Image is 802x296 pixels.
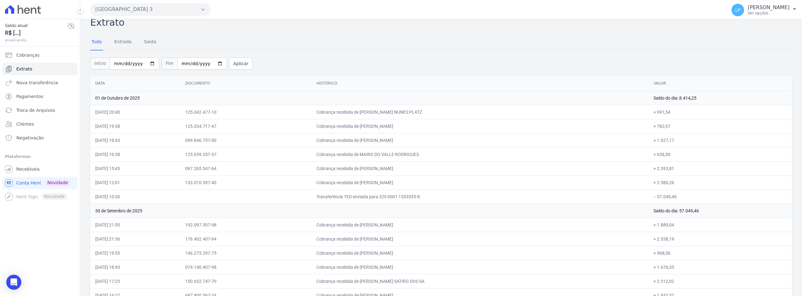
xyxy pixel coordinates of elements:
[311,274,648,288] td: Cobrança recebida de [PERSON_NAME] SATIRO DOS SA
[748,11,789,16] p: Ver opções
[311,133,648,147] td: Cobrança recebida de [PERSON_NAME]
[311,175,648,190] td: Cobrança recebida de [PERSON_NAME]
[45,179,70,186] span: Novidade
[16,166,40,172] span: Recebíveis
[748,4,789,11] p: [PERSON_NAME]
[311,246,648,260] td: Cobrança recebida de [PERSON_NAME]
[311,218,648,232] td: Cobrança recebida de [PERSON_NAME]
[648,204,792,218] td: Saldo do dia: 57.049,46
[180,119,311,133] td: 125.334.717-47
[3,49,77,61] a: Cobranças
[90,161,180,175] td: [DATE] 15:45
[648,76,792,91] th: Valor
[648,147,792,161] td: + 638,50
[16,107,55,113] span: Troca de Arquivos
[311,232,648,246] td: Cobrança recebida de [PERSON_NAME]
[16,121,34,127] span: Clientes
[90,232,180,246] td: [DATE] 21:36
[90,3,211,16] button: [GEOGRAPHIC_DATA] 3
[90,218,180,232] td: [DATE] 21:55
[3,163,77,175] a: Recebíveis
[90,34,103,50] a: Tudo
[90,119,180,133] td: [DATE] 19:38
[180,218,311,232] td: 192.097.307-98
[16,52,39,58] span: Cobranças
[180,246,311,260] td: 146.275.297-75
[3,76,77,89] a: Nova transferência
[648,119,792,133] td: + 782,97
[648,133,792,147] td: + 1.027,17
[16,66,32,72] span: Extrato
[16,135,44,141] span: Negativação
[90,274,180,288] td: [DATE] 17:23
[180,232,311,246] td: 176.402.407-94
[648,161,792,175] td: + 2.393,81
[5,153,75,160] div: Plataformas
[143,34,158,50] a: Saída
[229,58,253,70] button: Aplicar
[16,93,43,100] span: Pagamentos
[180,147,311,161] td: 125.659.357-57
[90,260,180,274] td: [DATE] 18:43
[180,260,311,274] td: 074.140.407-98
[735,8,740,12] span: LP
[726,1,802,19] button: LP [PERSON_NAME] Ver opções
[180,105,311,119] td: 125.042.477-10
[648,105,792,119] td: + 991,54
[3,177,77,189] a: Conta Hent Novidade
[90,133,180,147] td: [DATE] 18:43
[5,37,67,43] span: atualizando...
[90,105,180,119] td: [DATE] 20:40
[16,180,41,186] span: Conta Hent
[3,63,77,75] a: Extrato
[311,260,648,274] td: Cobrança recebida de [PERSON_NAME]
[6,275,21,290] div: Open Intercom Messenger
[3,104,77,117] a: Troca de Arquivos
[648,175,792,190] td: + 2.580,26
[648,260,792,274] td: + 1.676,35
[3,118,77,130] a: Clientes
[5,49,75,203] nav: Sidebar
[648,91,792,105] td: Saldo do dia: 8.414,25
[90,147,180,161] td: [DATE] 16:38
[648,190,792,204] td: − 57.049,46
[648,274,792,288] td: + 2.312,02
[180,76,311,91] th: Documento
[311,105,648,119] td: Cobrança recebida de [PERSON_NAME] NUNES PLATZ
[311,76,648,91] th: Histórico
[113,34,133,50] a: Entrada
[311,119,648,133] td: Cobrança recebida de [PERSON_NAME]
[648,218,792,232] td: + 1.889,04
[90,15,792,29] h2: Extrato
[90,91,648,105] td: 01 de Outubro de 2025
[3,132,77,144] a: Negativação
[180,274,311,288] td: 150.652.747-70
[648,246,792,260] td: + 968,56
[5,22,67,29] span: Saldo atual
[3,90,77,103] a: Pagamentos
[311,147,648,161] td: Cobrança recebida de MAIRO DO VALLE RODRIGUES
[90,246,180,260] td: [DATE] 19:55
[90,58,110,70] span: Início
[16,80,58,86] span: Nova transferência
[5,29,67,37] span: R$ [...]
[311,190,648,204] td: Transferência TED enviada para 329 0001 1533535-8
[90,190,180,204] td: [DATE] 10:30
[648,232,792,246] td: + 2.538,19
[90,204,648,218] td: 30 de Setembro de 2025
[180,161,311,175] td: 097.265.547-64
[180,133,311,147] td: 099.846.757-00
[180,175,311,190] td: 133.010.597-40
[162,58,177,70] span: Fim
[311,161,648,175] td: Cobrança recebida de [PERSON_NAME]
[90,175,180,190] td: [DATE] 12:01
[90,76,180,91] th: Data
